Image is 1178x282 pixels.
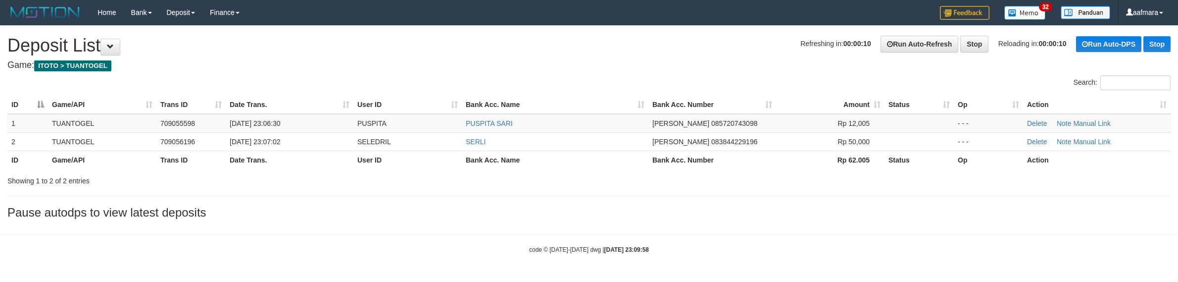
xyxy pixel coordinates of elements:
a: Run Auto-Refresh [881,36,958,53]
th: Status: activate to sort column ascending [884,96,954,114]
span: [PERSON_NAME] [652,138,709,146]
span: 709055598 [160,119,195,127]
span: [DATE] 23:06:30 [230,119,280,127]
span: Rp 50,000 [837,138,870,146]
span: Reloading in: [998,40,1067,48]
span: Refreshing in: [800,40,871,48]
img: panduan.png [1061,6,1110,19]
th: Rp 62.005 [776,151,884,169]
div: Showing 1 to 2 of 2 entries [7,172,484,186]
strong: 00:00:10 [843,40,871,48]
td: 1 [7,114,48,133]
h3: Pause autodps to view latest deposits [7,206,1171,219]
th: Trans ID [156,151,226,169]
img: MOTION_logo.png [7,5,83,20]
th: User ID [353,151,462,169]
th: Bank Acc. Name [462,151,648,169]
td: TUANTOGEL [48,114,156,133]
span: Copy 083844229196 to clipboard [711,138,757,146]
span: 32 [1039,2,1052,11]
a: Stop [960,36,988,53]
a: Delete [1027,119,1047,127]
th: ID: activate to sort column descending [7,96,48,114]
label: Search: [1074,75,1171,90]
a: Run Auto-DPS [1076,36,1141,52]
th: Amount: activate to sort column ascending [776,96,884,114]
th: Bank Acc. Name: activate to sort column ascending [462,96,648,114]
h1: Deposit List [7,36,1171,56]
a: Manual Link [1073,138,1111,146]
a: Note [1057,138,1072,146]
th: Game/API: activate to sort column ascending [48,96,156,114]
small: code © [DATE]-[DATE] dwg | [529,246,649,253]
th: ID [7,151,48,169]
img: Feedback.jpg [940,6,989,20]
th: Action [1023,151,1171,169]
th: Game/API [48,151,156,169]
a: Manual Link [1073,119,1111,127]
a: PUSPITA SARI [466,119,513,127]
span: 709056196 [160,138,195,146]
img: Button%20Memo.svg [1004,6,1046,20]
th: Bank Acc. Number [648,151,776,169]
span: SELEDRIL [357,138,391,146]
th: Date Trans.: activate to sort column ascending [226,96,353,114]
a: Note [1057,119,1072,127]
th: Op [954,151,1023,169]
h4: Game: [7,60,1171,70]
th: Bank Acc. Number: activate to sort column ascending [648,96,776,114]
span: Rp 12,005 [837,119,870,127]
a: SERLI [466,138,486,146]
strong: 00:00:10 [1039,40,1067,48]
span: PUSPITA [357,119,387,127]
span: [DATE] 23:07:02 [230,138,280,146]
td: - - - [954,114,1023,133]
th: Action: activate to sort column ascending [1023,96,1171,114]
td: - - - [954,132,1023,151]
a: Delete [1027,138,1047,146]
span: [PERSON_NAME] [652,119,709,127]
th: Trans ID: activate to sort column ascending [156,96,226,114]
th: Status [884,151,954,169]
span: Copy 085720743098 to clipboard [711,119,757,127]
th: User ID: activate to sort column ascending [353,96,462,114]
td: TUANTOGEL [48,132,156,151]
input: Search: [1100,75,1171,90]
td: 2 [7,132,48,151]
strong: [DATE] 23:09:58 [604,246,649,253]
th: Op: activate to sort column ascending [954,96,1023,114]
th: Date Trans. [226,151,353,169]
span: ITOTO > TUANTOGEL [34,60,111,71]
a: Stop [1143,36,1171,52]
